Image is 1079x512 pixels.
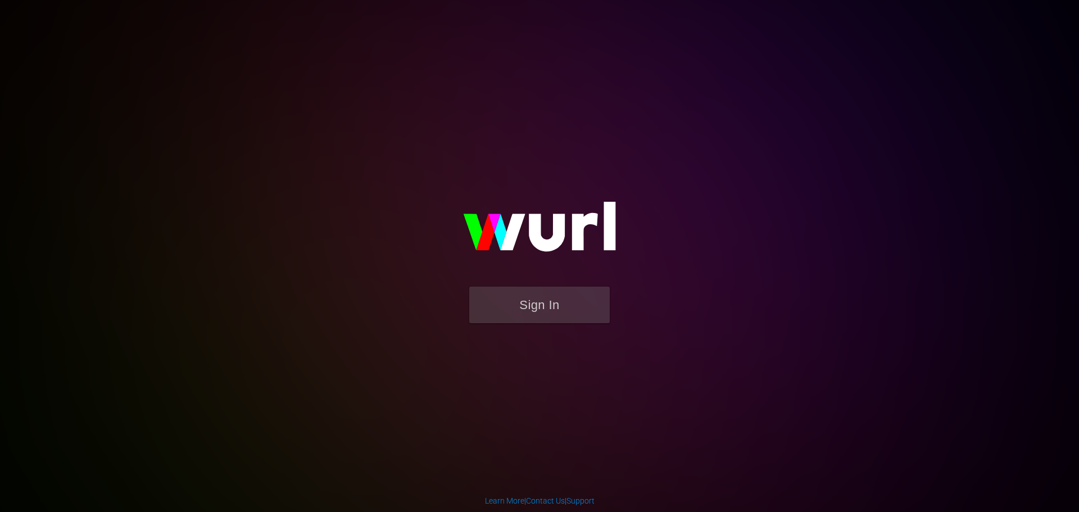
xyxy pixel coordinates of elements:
button: Sign In [469,287,610,323]
div: | | [485,495,595,506]
a: Support [566,496,595,505]
a: Contact Us [526,496,565,505]
img: wurl-logo-on-black-223613ac3d8ba8fe6dc639794a292ebdb59501304c7dfd60c99c58986ef67473.svg [427,178,652,287]
a: Learn More [485,496,524,505]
